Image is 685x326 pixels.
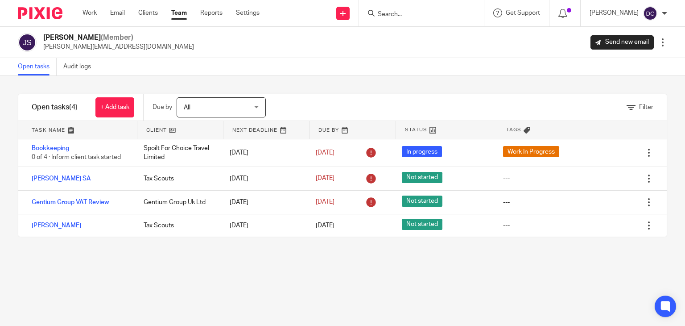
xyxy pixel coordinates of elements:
[43,33,194,42] h2: [PERSON_NAME]
[316,199,334,205] span: [DATE]
[590,8,639,17] p: [PERSON_NAME]
[135,139,221,167] div: Spoilt For Choice Travel Limited
[101,34,133,41] span: (Member)
[221,144,307,162] div: [DATE]
[639,104,653,110] span: Filter
[221,170,307,188] div: [DATE]
[643,6,657,21] img: svg%3E
[184,104,190,111] span: All
[135,193,221,211] div: Gentium Group Uk Ltd
[506,126,521,134] span: Tags
[63,58,98,75] a: Audit logs
[503,221,510,230] div: ---
[503,146,559,157] span: Work In Progress
[32,199,109,205] a: Gentium Group VAT Review
[200,8,223,17] a: Reports
[402,196,442,207] span: Not started
[32,145,69,151] a: Bookkeeping
[153,103,172,112] p: Due by
[32,176,91,182] a: [PERSON_NAME] SA
[236,8,260,17] a: Settings
[316,222,334,229] span: [DATE]
[32,155,121,161] span: 0 of 4 · Inform client task started
[43,42,194,51] p: [PERSON_NAME][EMAIL_ADDRESS][DOMAIN_NAME]
[135,217,221,234] div: Tax Scouts
[221,217,307,234] div: [DATE]
[506,10,540,16] span: Get Support
[503,198,510,207] div: ---
[32,222,81,229] a: [PERSON_NAME]
[18,58,57,75] a: Open tasks
[405,126,427,134] span: Status
[377,11,457,19] input: Search
[32,103,78,112] h1: Open tasks
[18,33,37,52] img: svg%3E
[69,104,78,111] span: (4)
[171,8,187,17] a: Team
[402,219,442,230] span: Not started
[316,176,334,182] span: [DATE]
[503,174,510,183] div: ---
[83,8,97,17] a: Work
[18,7,62,19] img: Pixie
[221,193,307,211] div: [DATE]
[135,170,221,188] div: Tax Scouts
[110,8,125,17] a: Email
[138,8,158,17] a: Clients
[316,150,334,156] span: [DATE]
[95,97,134,117] a: + Add task
[402,172,442,183] span: Not started
[402,146,442,157] span: In progress
[590,35,654,50] a: Send new email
